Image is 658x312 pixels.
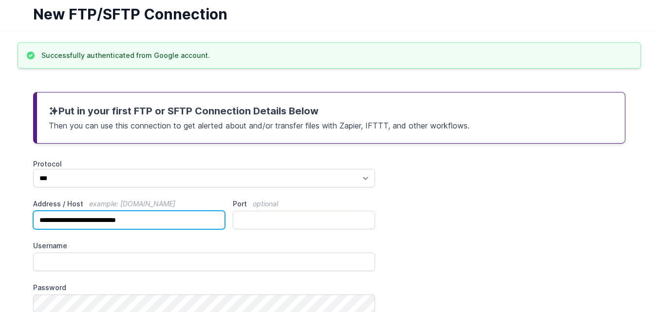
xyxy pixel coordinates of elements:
[41,51,210,60] h3: Successfully authenticated from Google account.
[49,118,613,131] p: Then you can use this connection to get alerted about and/or transfer files with Zapier, IFTTT, a...
[89,200,175,208] span: example: [DOMAIN_NAME]
[609,263,646,300] iframe: Drift Widget Chat Controller
[33,283,376,293] label: Password
[33,199,226,209] label: Address / Host
[33,5,618,23] h1: New FTP/SFTP Connection
[49,104,613,118] h3: Put in your first FTP or SFTP Connection Details Below
[33,241,376,251] label: Username
[233,199,375,209] label: Port
[253,200,278,208] span: optional
[33,159,376,169] label: Protocol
